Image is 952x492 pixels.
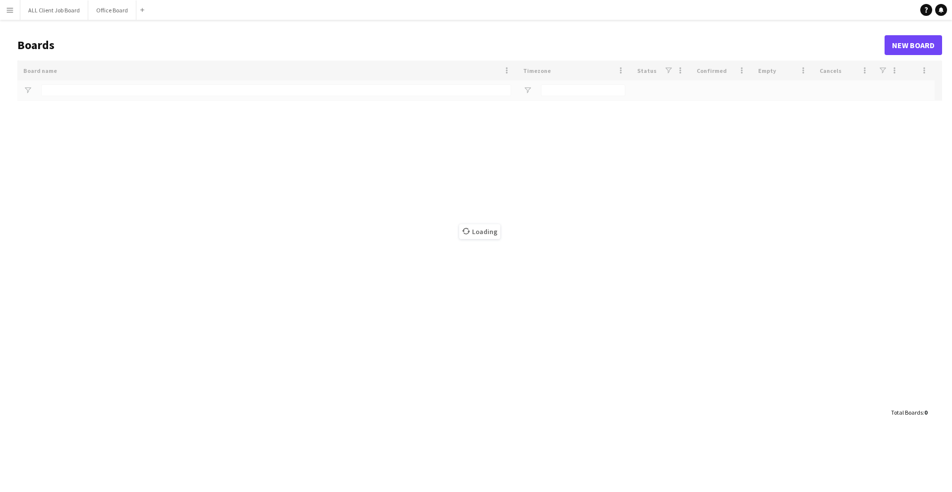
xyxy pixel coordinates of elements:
[924,409,927,416] span: 0
[459,224,500,239] span: Loading
[885,35,942,55] a: New Board
[891,409,923,416] span: Total Boards
[17,38,885,53] h1: Boards
[88,0,136,20] button: Office Board
[20,0,88,20] button: ALL Client Job Board
[891,403,927,422] div: :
